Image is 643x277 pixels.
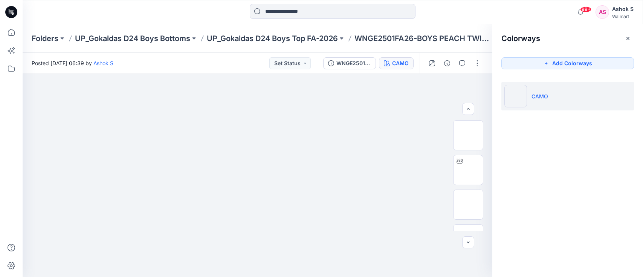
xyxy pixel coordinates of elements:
[354,33,490,44] p: WNGE2501FA26-BOYS PEACH TWILL PANT
[580,6,591,12] span: 99+
[532,92,548,100] p: CAMO
[93,60,113,66] a: Ashok S
[392,59,409,67] div: CAMO
[75,33,190,44] a: UP_Gokaldas D24 Boys Bottoms
[501,57,634,69] button: Add Colorways
[32,33,58,44] a: Folders
[207,33,338,44] a: UP_Gokaldas D24 Boys Top FA-2026
[501,34,540,43] h2: Colorways
[379,57,414,69] button: CAMO
[336,59,371,67] div: WNGE2501FA26-BOYS PEACH TWILL PANT
[612,5,634,14] div: Ashok S
[504,85,527,107] img: CAMO
[323,57,376,69] button: WNGE2501FA26-BOYS PEACH TWILL PANT
[596,5,609,19] div: AS
[612,14,634,19] div: Walmart
[441,57,453,69] button: Details
[32,59,113,67] span: Posted [DATE] 06:39 by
